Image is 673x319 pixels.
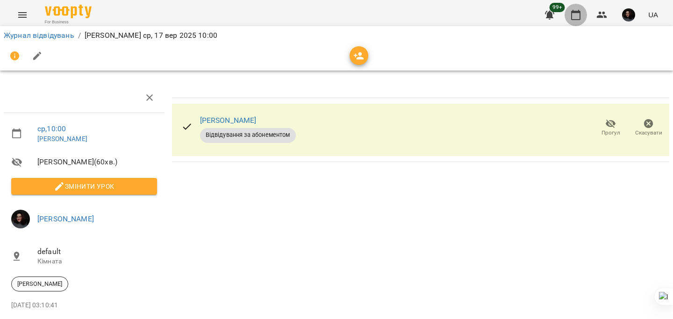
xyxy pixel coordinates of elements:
[12,280,68,288] span: [PERSON_NAME]
[592,115,630,141] button: Прогул
[37,156,157,168] span: [PERSON_NAME] ( 60 хв. )
[648,10,658,20] span: UA
[11,4,34,26] button: Menu
[37,124,66,133] a: ср , 10:00
[37,246,157,257] span: default
[11,178,157,195] button: Змінити урок
[11,301,157,310] p: [DATE] 03:10:41
[550,3,565,12] span: 99+
[19,181,150,192] span: Змінити урок
[601,129,620,137] span: Прогул
[78,30,81,41] li: /
[622,8,635,21] img: 3b3145ad26fe4813cc7227c6ce1adc1c.jpg
[85,30,217,41] p: [PERSON_NAME] ср, 17 вер 2025 10:00
[11,210,30,228] img: 3b3145ad26fe4813cc7227c6ce1adc1c.jpg
[37,214,94,223] a: [PERSON_NAME]
[4,30,669,41] nav: breadcrumb
[630,115,667,141] button: Скасувати
[11,276,68,291] div: [PERSON_NAME]
[200,131,296,139] span: Відвідування за абонементом
[635,129,662,137] span: Скасувати
[45,5,92,18] img: Voopty Logo
[45,19,92,25] span: For Business
[37,257,157,266] p: Кімната
[37,135,87,142] a: [PERSON_NAME]
[200,116,257,125] a: [PERSON_NAME]
[4,31,74,40] a: Журнал відвідувань
[644,6,662,23] button: UA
